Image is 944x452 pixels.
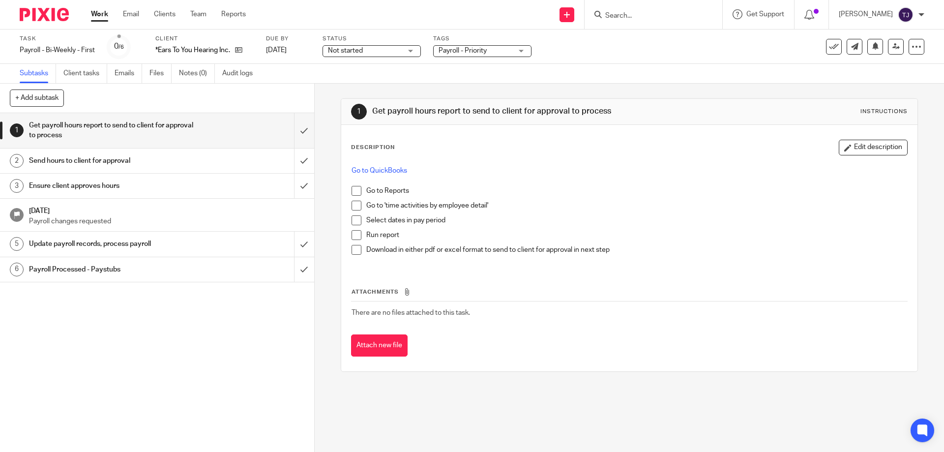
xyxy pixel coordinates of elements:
label: Tags [433,35,531,43]
a: Clients [154,9,176,19]
a: Files [149,64,172,83]
a: Notes (0) [179,64,215,83]
button: + Add subtask [10,90,64,106]
p: Description [351,144,395,151]
a: Audit logs [222,64,260,83]
small: /6 [118,44,124,50]
span: There are no files attached to this task. [352,309,470,316]
p: Run report [366,230,907,240]
label: Task [20,35,95,43]
span: Not started [328,47,363,54]
div: Instructions [860,108,908,116]
div: 6 [10,263,24,276]
h1: Update payroll records, process payroll [29,237,199,251]
div: 1 [10,123,24,137]
h1: Send hours to client for approval [29,153,199,168]
button: Edit description [839,140,908,155]
a: Emails [115,64,142,83]
div: 3 [10,179,24,193]
p: Payroll changes requested [29,216,304,226]
div: Payroll - Bi-Weekly - First [20,45,95,55]
a: Go to QuickBooks [352,167,407,174]
h1: Ensure client approves hours [29,179,199,193]
button: Attach new file [351,334,408,357]
label: Due by [266,35,310,43]
a: Subtasks [20,64,56,83]
a: Reports [221,9,246,19]
img: Pixie [20,8,69,21]
span: Attachments [352,289,399,295]
span: Get Support [746,11,784,18]
p: Go to 'time activities by employee detail' [366,201,907,211]
p: [PERSON_NAME] [839,9,893,19]
div: 0 [114,41,124,52]
input: Search [604,12,693,21]
div: 5 [10,237,24,251]
p: Select dates in pay period [366,215,907,225]
label: Status [323,35,421,43]
a: Work [91,9,108,19]
span: [DATE] [266,47,287,54]
label: Client [155,35,254,43]
p: Go to Reports [366,186,907,196]
div: 1 [351,104,367,120]
h1: Get payroll hours report to send to client for approval to process [29,118,199,143]
div: 2 [10,154,24,168]
img: svg%3E [898,7,914,23]
h1: Payroll Processed - Paystubs [29,262,199,277]
p: *Ears To You Hearing Inc. [155,45,230,55]
p: Download in either pdf or excel format to send to client for approval in next step [366,245,907,255]
span: Payroll - Priority [439,47,487,54]
h1: Get payroll hours report to send to client for approval to process [372,106,650,117]
a: Client tasks [63,64,107,83]
a: Email [123,9,139,19]
h1: [DATE] [29,204,304,216]
a: Team [190,9,206,19]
